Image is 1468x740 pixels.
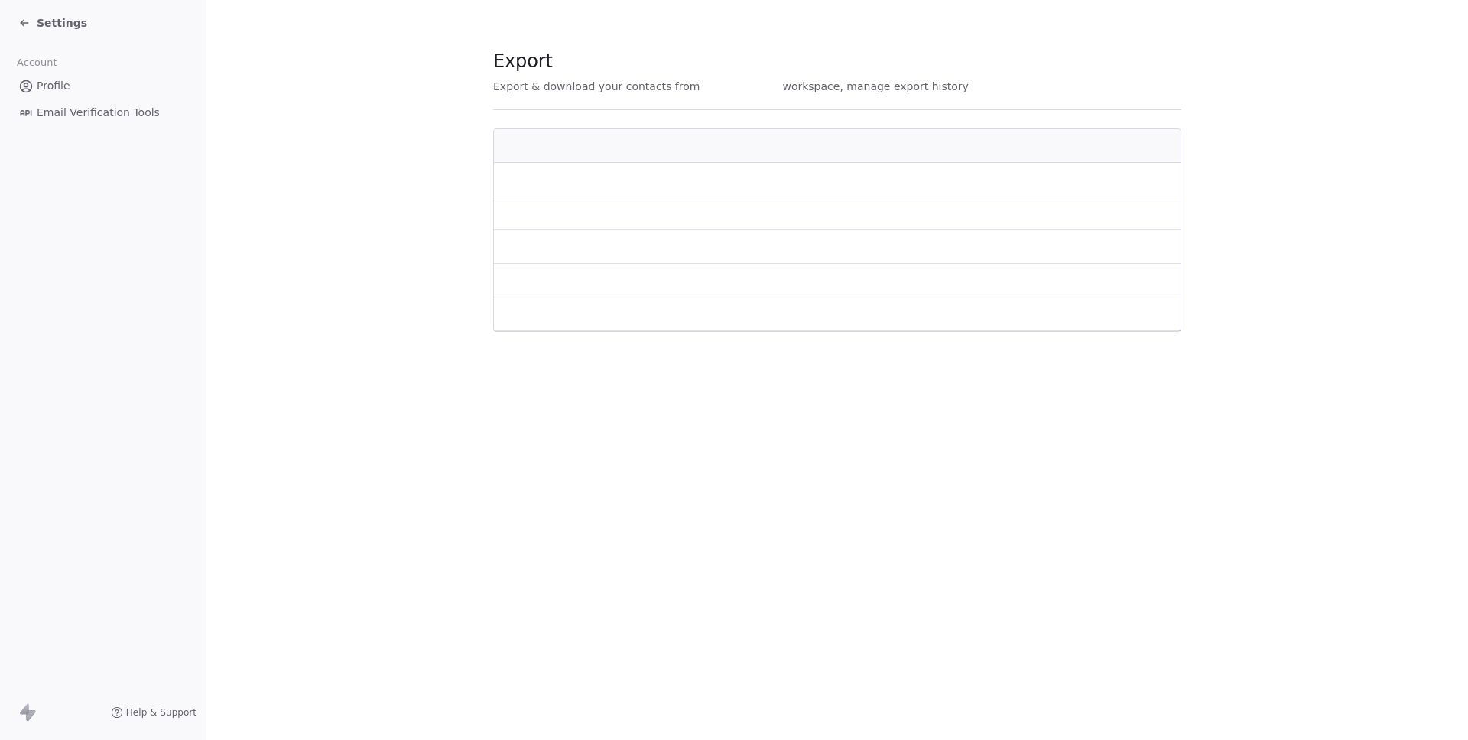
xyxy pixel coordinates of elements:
[111,706,196,719] a: Help & Support
[37,78,70,94] span: Profile
[493,79,700,94] span: Export & download your contacts from
[126,706,196,719] span: Help & Support
[37,15,87,31] span: Settings
[37,105,160,121] span: Email Verification Tools
[10,51,63,74] span: Account
[12,73,193,99] a: Profile
[12,100,193,125] a: Email Verification Tools
[493,50,969,73] span: Export
[782,79,968,94] span: workspace, manage export history
[18,15,87,31] a: Settings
